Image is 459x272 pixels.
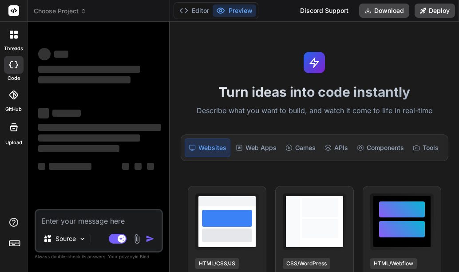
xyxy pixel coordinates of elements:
label: GitHub [5,106,22,113]
label: threads [4,45,23,52]
span: ‌ [52,110,81,117]
p: Source [55,234,76,243]
p: Describe what you want to build, and watch it come to life in real-time [175,105,454,117]
h1: Turn ideas into code instantly [175,84,454,100]
div: APIs [321,138,352,157]
div: CSS/WordPress [283,258,330,269]
span: ‌ [147,163,154,170]
div: Web Apps [232,138,280,157]
button: Download [359,4,409,18]
div: Components [353,138,408,157]
div: Games [282,138,319,157]
span: privacy [119,254,135,259]
span: ‌ [38,163,45,170]
span: ‌ [54,51,68,58]
div: Websites [185,138,230,157]
button: Editor [176,4,213,17]
span: ‌ [38,145,119,152]
div: HTML/Webflow [370,258,417,269]
span: ‌ [38,108,49,118]
span: ‌ [49,163,91,170]
span: ‌ [38,134,140,142]
span: ‌ [38,48,51,60]
div: HTML/CSS/JS [195,258,239,269]
span: ‌ [38,124,161,131]
img: attachment [132,234,142,244]
label: Upload [5,139,22,146]
p: Always double-check its answers. Your in Bind [35,252,163,261]
div: Tools [409,138,442,157]
span: ‌ [135,163,142,170]
button: Preview [213,4,256,17]
img: icon [146,234,154,243]
span: ‌ [122,163,129,170]
img: Pick Models [79,235,86,243]
span: Choose Project [34,7,87,16]
div: Discord Support [295,4,354,18]
button: Deploy [415,4,455,18]
span: ‌ [38,66,140,73]
span: ‌ [38,76,131,83]
label: code [8,75,20,82]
